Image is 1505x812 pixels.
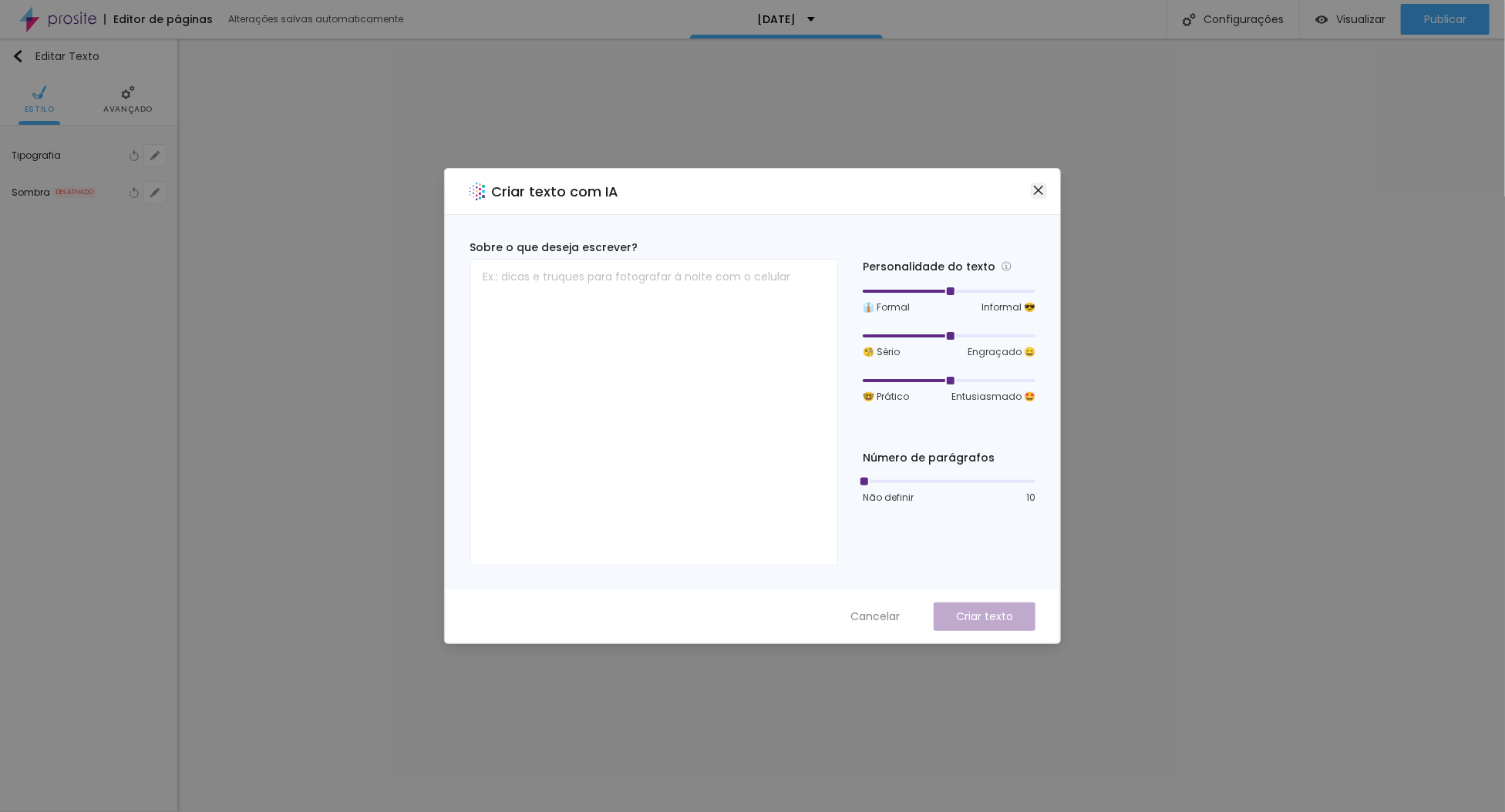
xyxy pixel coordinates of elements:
span: Não definir [863,491,914,505]
div: Sobre o que deseja escrever? [470,240,838,256]
span: Informal 😎 [981,300,1035,314]
span: Cancelar [850,609,900,625]
div: Número de parágrafos [863,450,1035,466]
span: 🧐 Sério [863,345,900,359]
h2: Criar texto com IA [491,181,618,202]
div: Personalidade do texto [863,258,1035,276]
button: Criar texto [934,602,1035,631]
span: 👔 Formal [863,300,910,314]
span: Entusiasmado 🤩 [951,390,1035,404]
button: Close [1031,183,1047,199]
span: Engraçado 😄 [968,345,1035,359]
span: 🤓 Prático [863,390,909,404]
button: Cancelar [835,602,915,631]
span: 10 [1026,491,1035,505]
span: close [1032,184,1045,196]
